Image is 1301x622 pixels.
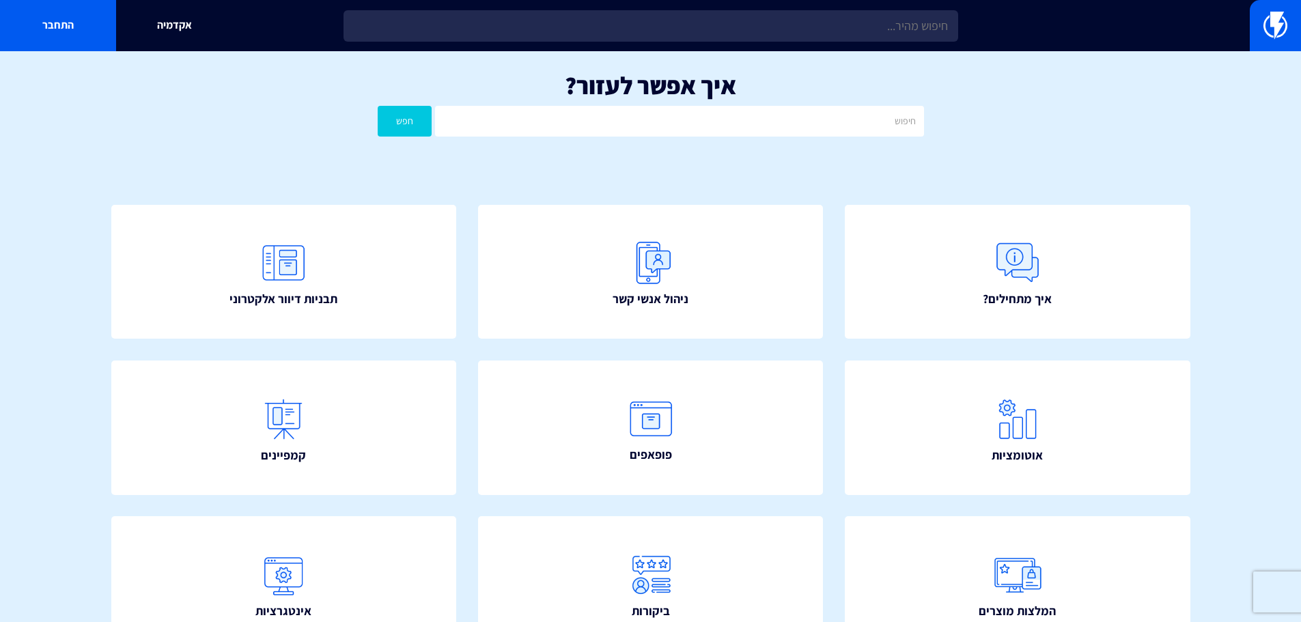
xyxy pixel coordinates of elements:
button: חפש [378,106,432,137]
a: ניהול אנשי קשר [478,205,824,339]
span: פופאפים [630,446,672,464]
span: ניהול אנשי קשר [613,290,688,308]
span: אינטגרציות [255,602,311,620]
input: חיפוש מהיר... [344,10,958,42]
a: איך מתחילים? [845,205,1190,339]
input: חיפוש [435,106,923,137]
span: המלצות מוצרים [979,602,1056,620]
span: אוטומציות [992,447,1043,464]
span: ביקורות [632,602,670,620]
a: קמפיינים [111,361,457,495]
span: תבניות דיוור אלקטרוני [229,290,337,308]
a: פופאפים [478,361,824,495]
span: קמפיינים [261,447,306,464]
span: איך מתחילים? [983,290,1052,308]
h1: איך אפשר לעזור? [20,72,1281,99]
a: תבניות דיוור אלקטרוני [111,205,457,339]
a: אוטומציות [845,361,1190,495]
